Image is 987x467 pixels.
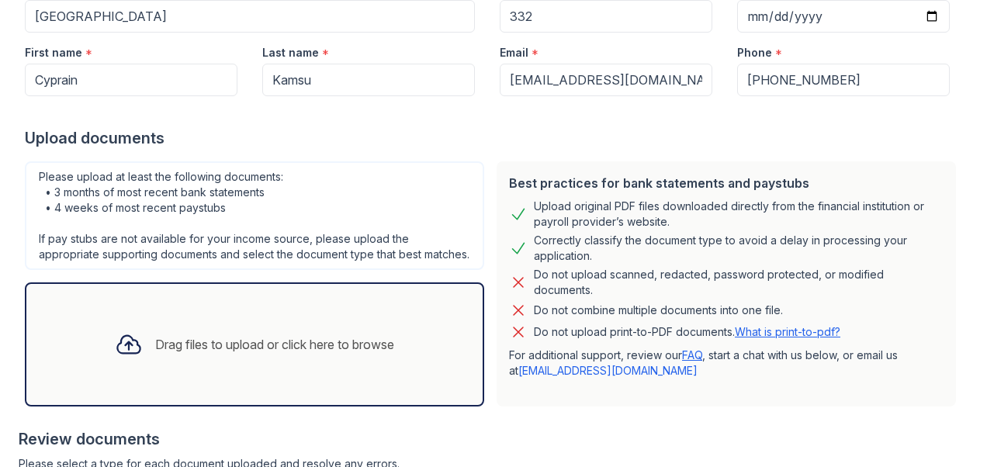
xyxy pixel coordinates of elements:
[534,267,944,298] div: Do not upload scanned, redacted, password protected, or modified documents.
[25,161,484,270] div: Please upload at least the following documents: • 3 months of most recent bank statements • 4 wee...
[518,364,698,377] a: [EMAIL_ADDRESS][DOMAIN_NAME]
[500,45,528,61] label: Email
[534,324,840,340] p: Do not upload print-to-PDF documents.
[25,45,82,61] label: First name
[735,325,840,338] a: What is print-to-pdf?
[19,428,962,450] div: Review documents
[262,45,319,61] label: Last name
[155,335,394,354] div: Drag files to upload or click here to browse
[534,233,944,264] div: Correctly classify the document type to avoid a delay in processing your application.
[509,348,944,379] p: For additional support, review our , start a chat with us below, or email us at
[25,127,962,149] div: Upload documents
[534,199,944,230] div: Upload original PDF files downloaded directly from the financial institution or payroll provider’...
[737,45,772,61] label: Phone
[509,174,944,192] div: Best practices for bank statements and paystubs
[534,301,783,320] div: Do not combine multiple documents into one file.
[682,348,702,361] a: FAQ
